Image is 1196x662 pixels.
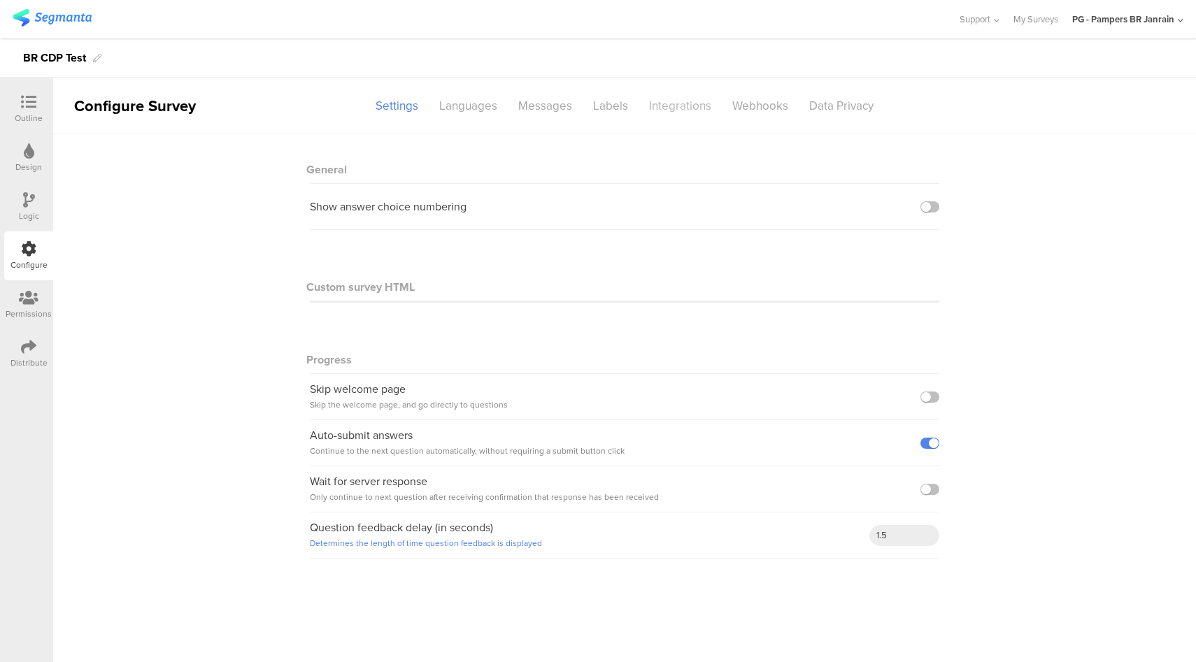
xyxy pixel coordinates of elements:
[310,382,508,412] div: Skip welcome page
[310,520,542,551] div: Question feedback delay (in seconds)
[583,94,639,118] div: Labels
[310,491,659,503] span: Only continue to next question after receiving confirmation that response has been received
[6,308,52,320] div: Permissions
[310,537,542,549] a: Determines the length of time question feedback is displayed
[960,13,990,26] span: Support
[10,259,48,271] div: Configure
[15,161,42,173] div: Design
[310,428,625,459] div: Auto-submit answers
[310,147,939,184] div: General
[310,279,939,295] div: Custom survey HTML
[1072,13,1174,26] div: PG - Pampers BR Janrain
[19,210,39,222] div: Logic
[10,357,48,369] div: Distribute
[365,94,429,118] div: Settings
[722,94,799,118] div: Webhooks
[429,94,508,118] div: Languages
[310,199,467,214] div: Show answer choice numbering
[799,94,884,118] div: Data Privacy
[508,94,583,118] div: Messages
[310,445,625,457] span: Continue to the next question automatically, without requiring a submit button click
[310,398,508,411] span: Skip the welcome page, and go directly to questions
[13,9,92,27] img: segmanta logo
[53,94,214,117] div: Configure Survey
[23,47,86,69] div: BR CDP Test
[15,112,43,124] div: Outline
[639,94,722,118] div: Integrations
[310,474,659,505] div: Wait for server response
[310,338,939,374] div: Progress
